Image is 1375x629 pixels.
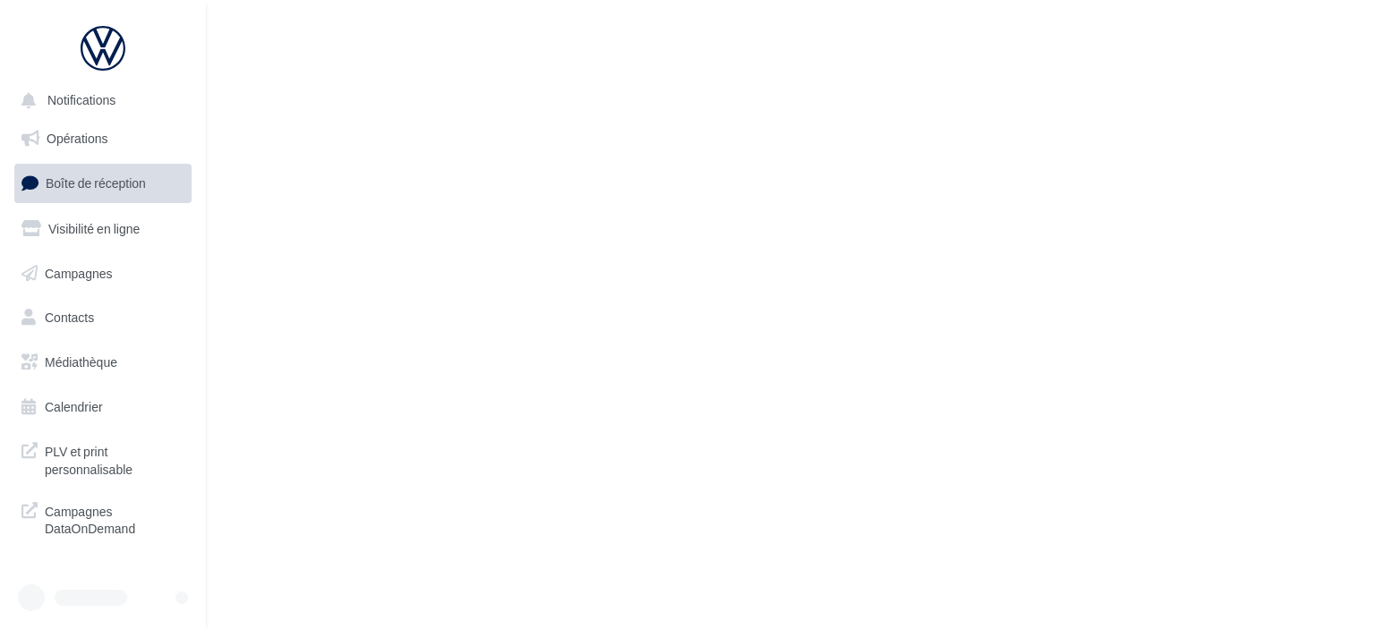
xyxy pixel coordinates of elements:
[48,221,140,236] span: Visibilité en ligne
[11,120,195,157] a: Opérations
[45,310,94,325] span: Contacts
[11,255,195,293] a: Campagnes
[11,492,195,545] a: Campagnes DataOnDemand
[47,131,107,146] span: Opérations
[45,499,184,538] span: Campagnes DataOnDemand
[11,344,195,381] a: Médiathèque
[45,354,117,370] span: Médiathèque
[47,93,115,108] span: Notifications
[45,439,184,478] span: PLV et print personnalisable
[46,175,146,191] span: Boîte de réception
[11,432,195,485] a: PLV et print personnalisable
[11,388,195,426] a: Calendrier
[45,265,113,280] span: Campagnes
[11,299,195,336] a: Contacts
[11,164,195,202] a: Boîte de réception
[45,399,103,414] span: Calendrier
[11,210,195,248] a: Visibilité en ligne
